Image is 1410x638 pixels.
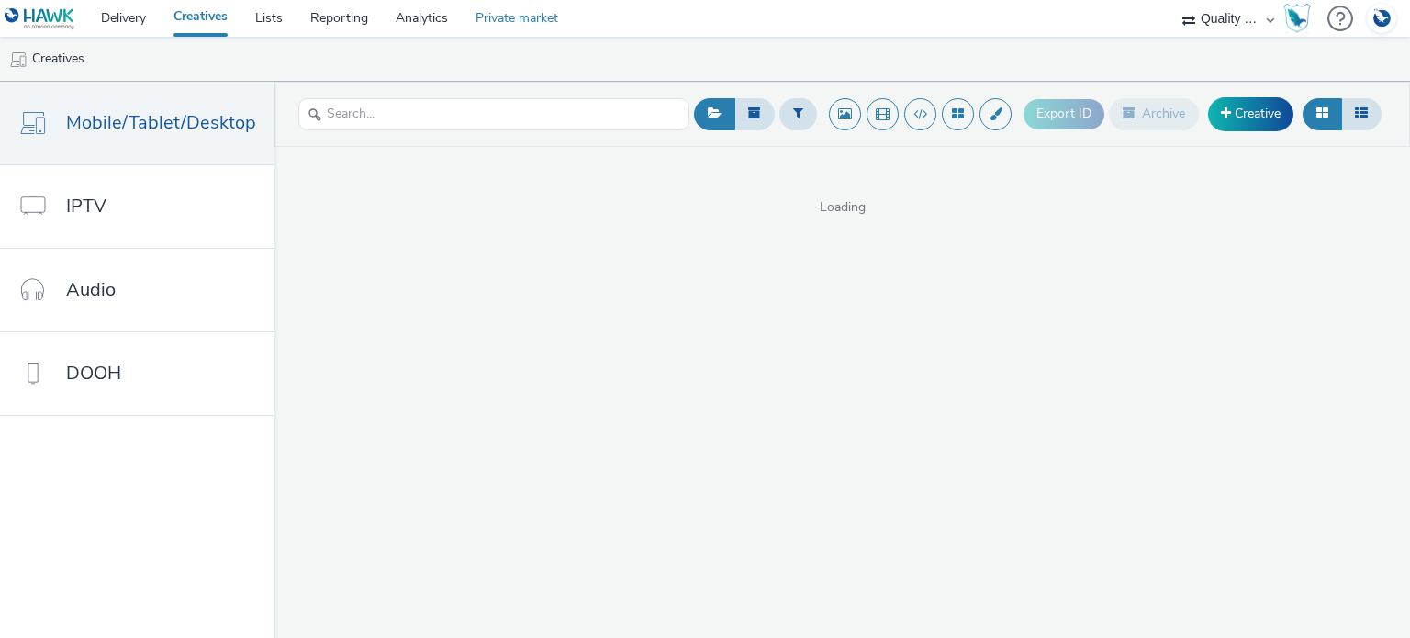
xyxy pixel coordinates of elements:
[1341,98,1382,129] button: Table
[9,50,28,69] img: mobile
[1368,4,1395,34] img: Account DE
[1024,99,1104,129] button: Export ID
[1283,4,1311,33] img: Hawk Academy
[1208,97,1293,130] a: Creative
[1283,4,1318,33] a: Hawk Academy
[1109,98,1199,129] button: Archive
[5,7,75,30] img: undefined Logo
[66,109,256,136] span: Mobile/Tablet/Desktop
[274,198,1410,217] span: Loading
[1303,98,1342,129] button: Grid
[298,98,689,130] input: Search...
[66,360,121,386] span: DOOH
[66,276,116,303] span: Audio
[66,193,106,219] span: IPTV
